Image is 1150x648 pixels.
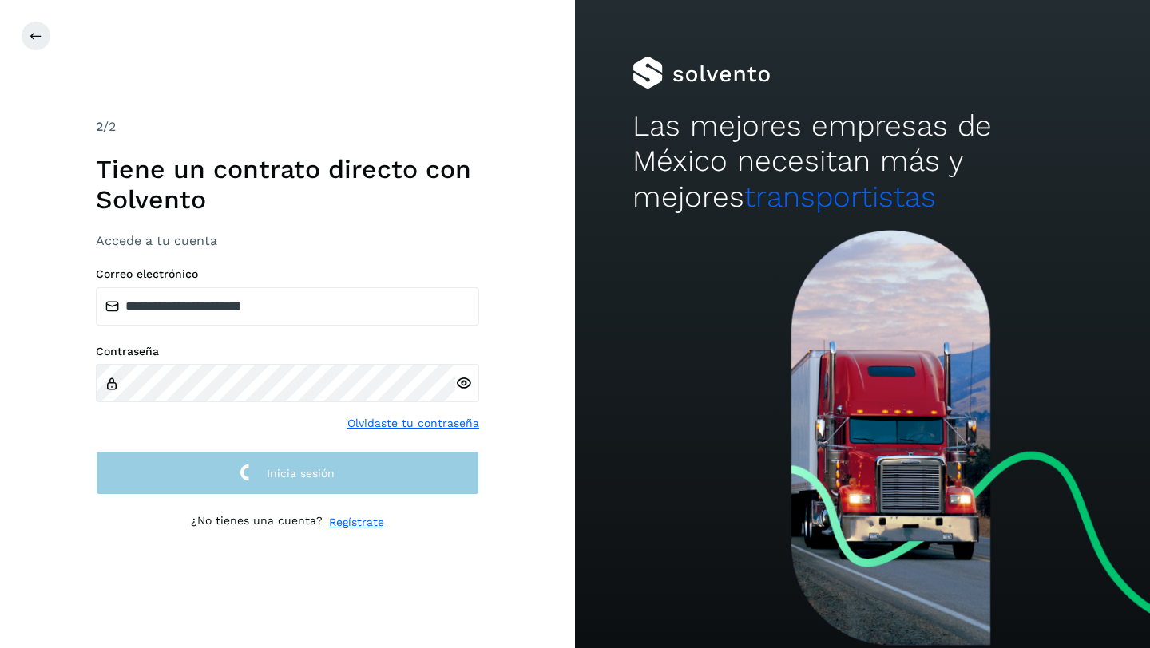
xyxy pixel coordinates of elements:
label: Correo electrónico [96,267,479,281]
span: transportistas [744,180,936,214]
span: Inicia sesión [267,468,335,479]
div: /2 [96,117,479,136]
h1: Tiene un contrato directo con Solvento [96,154,479,215]
a: Regístrate [329,514,384,531]
span: 2 [96,119,103,134]
label: Contraseña [96,345,479,358]
a: Olvidaste tu contraseña [347,415,479,432]
h2: Las mejores empresas de México necesitan más y mejores [632,109,1092,215]
button: Inicia sesión [96,451,479,495]
h3: Accede a tu cuenta [96,233,479,248]
p: ¿No tienes una cuenta? [191,514,323,531]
